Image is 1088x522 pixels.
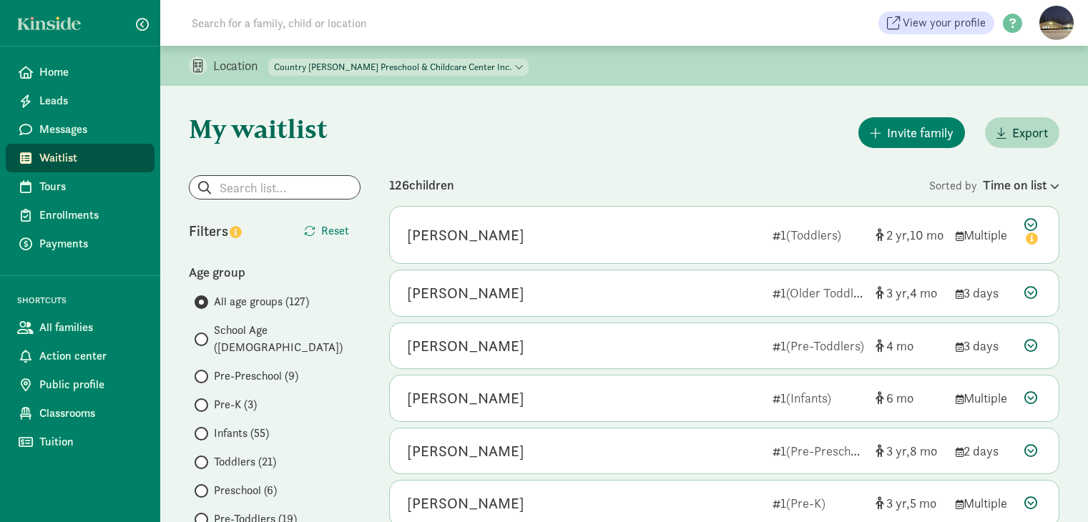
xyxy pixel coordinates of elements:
span: Action center [39,348,143,365]
span: Classrooms [39,405,143,422]
span: 2 [886,227,910,243]
span: (Older Toddlers) [786,285,874,301]
span: Reset [321,222,349,240]
button: Reset [293,217,361,245]
div: 1 [773,493,864,513]
span: 5 [910,495,936,511]
span: Tours [39,178,143,195]
div: [object Object] [876,388,944,408]
div: [object Object] [876,336,944,355]
div: 1 [773,283,864,302]
span: All age groups (127) [214,293,309,310]
div: 2 days [956,441,1013,461]
input: Search list... [190,176,360,199]
div: [object Object] [876,493,944,513]
div: Multiple [956,225,1013,245]
p: Location [213,57,268,74]
span: Messages [39,121,143,138]
span: Pre-K (3) [214,396,257,413]
div: Harley Hendricks [407,282,524,305]
span: (Pre-K) [786,495,825,511]
span: 4 [886,338,913,354]
span: 8 [910,443,937,459]
span: Home [39,64,143,81]
span: 6 [886,390,913,406]
span: All families [39,319,143,336]
a: Messages [6,115,155,144]
span: (Toddlers) [786,227,841,243]
h1: My waitlist [189,114,361,143]
div: Hayden Hendricks [407,335,524,358]
div: Sorted by [929,175,1059,194]
a: All families [6,313,155,342]
a: Home [6,58,155,87]
button: Export [985,117,1059,148]
a: Leads [6,87,155,115]
a: Tuition [6,428,155,456]
a: Waitlist [6,144,155,172]
span: Leads [39,92,143,109]
button: Invite family [858,117,965,148]
a: View your profile [878,11,994,34]
span: Infants (55) [214,425,269,442]
div: [object Object] [876,225,944,245]
div: Lilly Ohm [407,387,524,410]
span: 3 [886,285,910,301]
span: (Pre-Preschool) [786,443,871,459]
div: 1 [773,388,864,408]
span: 3 [886,443,910,459]
div: Advi Ramesh [407,440,524,463]
div: 126 children [389,175,929,194]
a: Public profile [6,370,155,399]
span: Preschool (6) [214,482,277,499]
span: Waitlist [39,149,143,167]
div: 3 days [956,336,1013,355]
span: Payments [39,235,143,252]
span: Enrollments [39,207,143,224]
span: 3 [886,495,910,511]
span: Invite family [887,123,954,142]
a: Tours [6,172,155,201]
span: 10 [910,227,944,243]
span: 4 [910,285,937,301]
div: Multiple [956,388,1013,408]
span: (Infants) [786,390,831,406]
span: Export [1012,123,1048,142]
div: Filters [189,220,275,242]
div: [object Object] [876,283,944,302]
iframe: Chat Widget [1016,453,1088,522]
span: (Pre-Toddlers) [786,338,864,354]
span: Toddlers (21) [214,453,276,471]
div: 1 [773,336,864,355]
a: Classrooms [6,399,155,428]
input: Search for a family, child or location [183,9,584,37]
a: Action center [6,342,155,370]
span: Pre-Preschool (9) [214,368,298,385]
span: Tuition [39,433,143,450]
div: Hazel S [407,492,524,515]
div: 1 [773,225,864,245]
span: Public profile [39,376,143,393]
div: [object Object] [876,441,944,461]
a: Payments [6,230,155,258]
div: 3 days [956,283,1013,302]
div: Age group [189,262,361,282]
span: View your profile [903,14,986,31]
div: Multiple [956,493,1013,513]
div: Carson Edwards [407,224,524,247]
div: 1 [773,441,864,461]
span: School Age ([DEMOGRAPHIC_DATA]) [214,322,361,356]
div: Time on list [983,175,1059,194]
a: Enrollments [6,201,155,230]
